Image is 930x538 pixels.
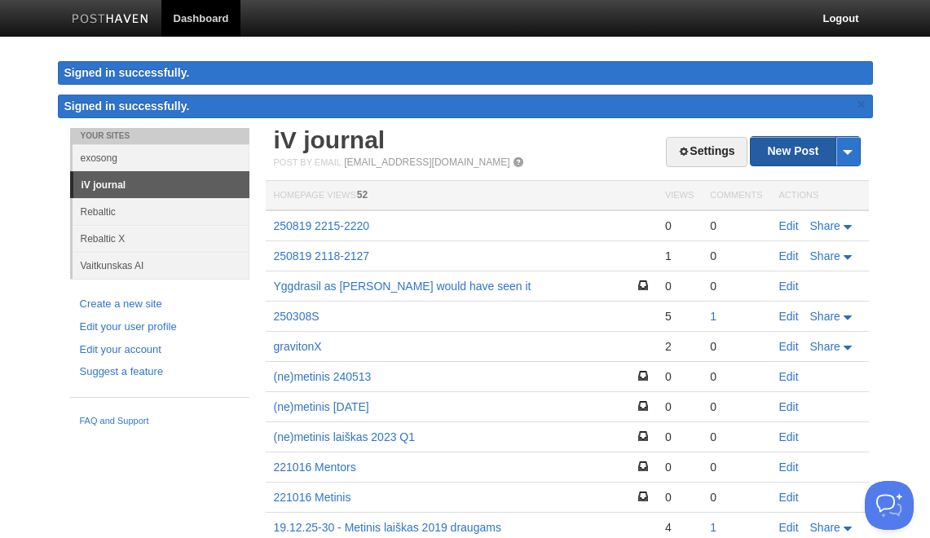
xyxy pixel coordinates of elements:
a: Edit [779,491,799,504]
a: Edit [779,370,799,383]
div: 2 [665,339,694,354]
a: Edit [779,461,799,474]
span: Post by Email [274,157,342,167]
span: Share [810,521,840,534]
div: 0 [710,460,762,474]
a: Edit [779,219,799,232]
iframe: Help Scout Beacon - Open [865,481,914,530]
div: 0 [665,399,694,414]
div: 0 [665,460,694,474]
a: Suggest a feature [80,364,240,381]
div: 0 [710,399,762,414]
div: 0 [710,490,762,505]
a: Edit [779,521,799,534]
a: iV journal [73,172,249,198]
a: × [854,95,869,115]
a: Edit your account [80,342,240,359]
a: (ne)metinis laiškas 2023 Q1 [274,430,416,443]
a: Yggdrasil as [PERSON_NAME] would have seen it [274,280,531,293]
a: Edit [779,400,799,413]
a: Edit [779,430,799,443]
a: 250308S [274,310,320,323]
a: 1 [710,521,716,534]
a: 250819 2215-2220 [274,219,370,232]
div: 0 [665,218,694,233]
th: Homepage Views [266,181,657,211]
span: Share [810,249,840,262]
a: Settings [666,137,747,167]
li: Your Sites [70,128,249,144]
div: 0 [665,430,694,444]
a: Edit [779,310,799,323]
div: 4 [665,520,694,535]
div: 0 [710,339,762,354]
a: (ne)metinis [DATE] [274,400,369,413]
a: New Post [751,137,859,165]
a: (ne)metinis 240513 [274,370,372,383]
a: exosong [73,144,249,171]
a: Edit [779,280,799,293]
a: 221016 Metinis [274,491,351,504]
div: Signed in successfully. [58,61,873,85]
a: Vaitkunskas AI [73,252,249,279]
a: Create a new site [80,296,240,313]
th: Views [657,181,702,211]
div: 0 [710,249,762,263]
a: Edit [779,249,799,262]
a: Rebaltic [73,198,249,225]
a: iV journal [274,126,386,153]
a: Edit your user profile [80,319,240,336]
th: Actions [771,181,869,211]
a: 250819 2118-2127 [274,249,370,262]
a: 221016 Mentors [274,461,356,474]
div: 0 [665,279,694,293]
div: 0 [665,490,694,505]
span: Share [810,340,840,353]
div: 1 [665,249,694,263]
a: FAQ and Support [80,414,240,429]
a: 1 [710,310,716,323]
span: Share [810,219,840,232]
span: 52 [357,189,368,201]
th: Comments [702,181,770,211]
a: Edit [779,340,799,353]
img: Posthaven-bar [72,14,149,26]
span: Share [810,310,840,323]
a: [EMAIL_ADDRESS][DOMAIN_NAME] [344,157,509,168]
a: 19.12.25-30 - Metinis laiškas 2019 draugams [274,521,501,534]
span: Signed in successfully. [64,99,190,112]
div: 5 [665,309,694,324]
div: 0 [665,369,694,384]
div: 0 [710,279,762,293]
div: 0 [710,218,762,233]
div: 0 [710,369,762,384]
a: gravitonX [274,340,322,353]
a: Rebaltic X [73,225,249,252]
div: 0 [710,430,762,444]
